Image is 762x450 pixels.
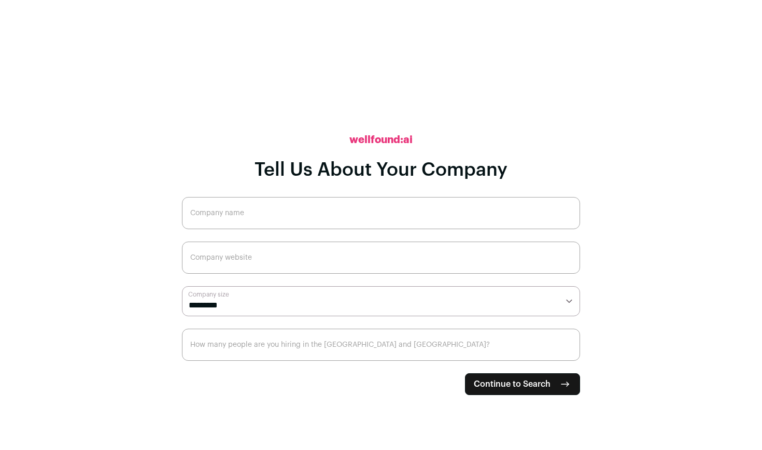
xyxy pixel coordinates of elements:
h1: Tell Us About Your Company [255,160,507,180]
span: Continue to Search [474,378,551,390]
input: How many people are you hiring in the US and Canada? [182,329,580,361]
input: Company name [182,197,580,229]
h2: wellfound:ai [349,133,413,147]
input: Company website [182,242,580,274]
button: Continue to Search [465,373,580,395]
